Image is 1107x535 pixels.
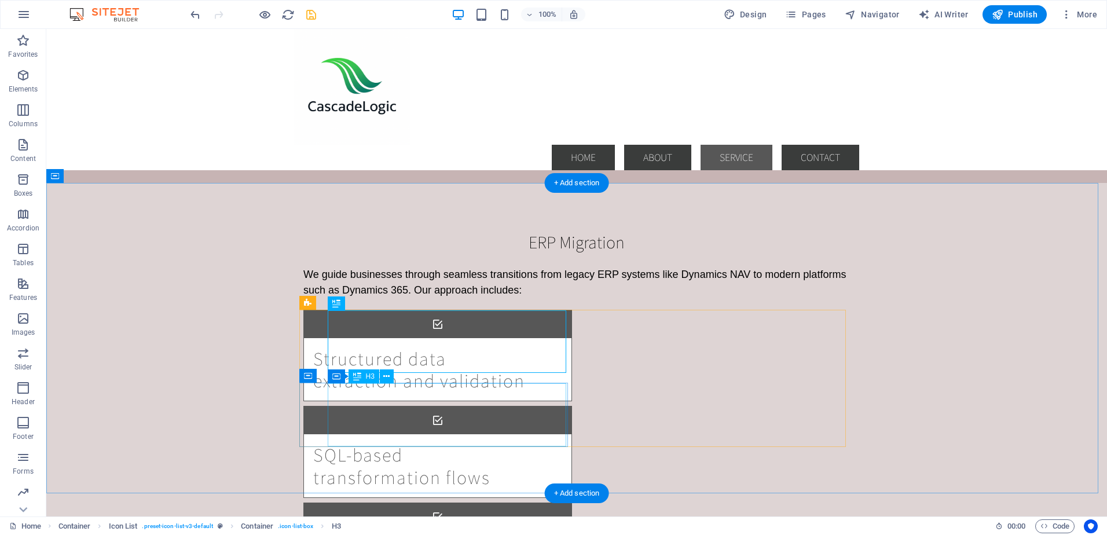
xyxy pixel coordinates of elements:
span: Navigator [845,9,900,20]
span: Click to select. Double-click to edit [58,519,91,533]
button: Code [1035,519,1075,533]
span: H3 [366,373,375,380]
p: Marketing [7,501,39,511]
span: Click to select. Double-click to edit [332,519,341,533]
img: Editor Logo [67,8,153,21]
button: undo [188,8,202,21]
p: Footer [13,432,34,441]
i: Save (Ctrl+S) [305,8,318,21]
nav: breadcrumb [58,519,341,533]
div: + Add section [545,483,609,503]
p: Elements [9,85,38,94]
span: . icon-list-box [278,519,313,533]
span: More [1061,9,1097,20]
i: This element is a customizable preset [218,523,223,529]
span: Code [1040,519,1069,533]
div: Design (Ctrl+Alt+Y) [719,5,772,24]
button: Design [719,5,772,24]
button: 100% [521,8,562,21]
button: More [1056,5,1102,24]
span: 00 00 [1007,519,1025,533]
button: Usercentrics [1084,519,1098,533]
i: On resize automatically adjust zoom level to fit chosen device. [569,9,579,20]
i: Undo: Edit headline (Ctrl+Z) [189,8,202,21]
span: AI Writer [918,9,969,20]
p: Images [12,328,35,337]
p: Features [9,293,37,302]
span: Click to select. Double-click to edit [241,519,273,533]
span: Pages [785,9,826,20]
button: Publish [983,5,1047,24]
span: Click to select. Double-click to edit [109,519,138,533]
span: Design [724,9,767,20]
p: Boxes [14,189,33,198]
h6: Session time [995,519,1026,533]
h6: 100% [538,8,557,21]
button: AI Writer [914,5,973,24]
p: Favorites [8,50,38,59]
p: Content [10,154,36,163]
div: + Add section [545,173,609,193]
p: Accordion [7,223,39,233]
p: Header [12,397,35,406]
p: Columns [9,119,38,129]
button: Pages [780,5,830,24]
button: reload [281,8,295,21]
span: : [1016,522,1017,530]
i: Reload page [281,8,295,21]
p: Slider [14,362,32,372]
p: Forms [13,467,34,476]
span: Publish [992,9,1038,20]
a: Click to cancel selection. Double-click to open Pages [9,519,41,533]
button: save [304,8,318,21]
p: Tables [13,258,34,267]
span: . preset-icon-list-v3-default [142,519,213,533]
button: Navigator [840,5,904,24]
